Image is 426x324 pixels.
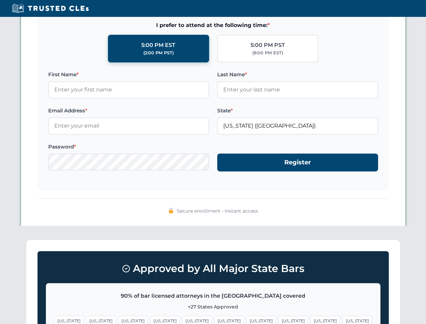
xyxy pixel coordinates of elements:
[48,81,209,98] input: Enter your first name
[54,303,372,310] p: +27 States Approved
[217,71,378,79] label: Last Name
[48,21,378,30] span: I prefer to attend at the following time:
[217,117,378,134] input: Florida (FL)
[48,117,209,134] input: Enter your email
[252,50,283,56] div: (8:00 PM EST)
[141,41,175,50] div: 5:00 PM EST
[48,143,209,151] label: Password
[168,208,174,213] img: 🔒
[217,81,378,98] input: Enter your last name
[177,207,258,215] span: Secure enrollment • Instant access
[48,71,209,79] label: First Name
[217,154,378,171] button: Register
[251,41,285,50] div: 5:00 PM PST
[46,260,380,278] h3: Approved by All Major State Bars
[217,107,378,115] label: State
[10,3,91,13] img: Trusted CLEs
[143,50,174,56] div: (2:00 PM PST)
[54,292,372,300] p: 90% of bar licensed attorneys in the [GEOGRAPHIC_DATA] covered
[48,107,209,115] label: Email Address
